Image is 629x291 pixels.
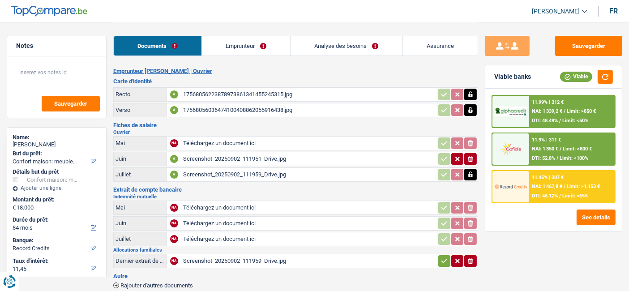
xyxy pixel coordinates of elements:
div: [PERSON_NAME] [13,141,101,148]
label: But du prêt: [13,150,99,157]
h2: Indemnité mutuelle [113,194,478,199]
button: Sauvegarder [555,36,622,56]
span: DTI: 46.12% [532,193,558,199]
img: Record Credits [495,179,527,195]
a: Assurance [403,36,478,56]
span: NAI: 1 467,8 € [532,184,562,189]
span: Limit: >800 € [563,146,592,152]
a: Analyse des besoins [291,36,402,56]
h3: Autre [113,273,478,279]
button: See details [577,210,616,225]
div: NA [170,139,178,147]
span: NAI: 1 350 € [532,146,558,152]
div: 11.9% | 311 € [532,137,561,143]
span: / [559,118,561,124]
h5: Notes [16,42,97,50]
img: AlphaCredit [495,107,527,116]
div: 17568056223878973861341455245315.jpg [183,88,435,101]
div: NA [170,219,178,227]
h3: Carte d'identité [113,78,478,84]
div: A [170,106,178,114]
a: Documents [114,36,201,56]
div: Juin [116,220,165,227]
div: Détails but du prêt [13,168,101,175]
span: / [560,146,561,152]
span: € [13,204,16,211]
h2: Allocations familiales [113,248,478,252]
div: 11.45% | 307 € [532,175,564,180]
div: Viable [560,72,592,81]
label: Taux d'intérêt: [13,257,99,265]
label: Montant du prêt: [13,196,99,203]
div: Juillet [116,171,165,178]
a: Emprunteur [202,36,290,56]
div: NA [170,204,178,212]
span: Rajouter d'autres documents [120,282,193,288]
div: Recto [116,91,165,98]
div: Juillet [116,235,165,242]
div: Juin [116,155,165,162]
div: fr [609,7,618,15]
span: / [559,193,561,199]
span: Limit: >850 € [567,108,596,114]
div: 17568056036474100408862055916438.jpg [183,103,435,117]
div: Mai [116,140,165,146]
h3: Fiches de salaire [113,122,478,128]
div: Screenshot_20250902_111959_Drive.jpg [183,168,435,181]
span: Limit: <100% [560,155,588,161]
label: Durée du prêt: [13,216,99,223]
div: Mai [116,204,165,211]
div: Screenshot_20250902_111951_Drive.jpg [183,152,435,166]
img: TopCompare Logo [11,6,87,17]
div: A [170,90,178,98]
div: Dernier extrait de compte pour vos allocations familiales [116,257,165,264]
div: Name: [13,134,101,141]
div: Screenshot_20250902_111959_Drive.jpg [183,254,435,268]
div: NA [170,235,178,243]
div: A [170,171,178,179]
div: A [170,155,178,163]
span: Limit: <50% [562,118,588,124]
img: Cofidis [495,141,527,157]
span: NAI: 1 339,2 € [532,108,562,114]
div: Ajouter une ligne [13,185,101,191]
h3: Extrait de compte bancaire [113,187,478,193]
h2: Ouvrier [113,130,478,135]
button: Sauvegarder [42,96,100,111]
span: DTI: 52.8% [532,155,555,161]
span: Sauvegarder [54,101,87,107]
div: Viable banks [494,73,531,81]
span: Limit: <65% [562,193,588,199]
div: NA [170,257,178,265]
span: DTI: 48.49% [532,118,558,124]
button: Rajouter d'autres documents [113,282,193,288]
div: 11.99% | 312 € [532,99,564,105]
span: / [564,108,565,114]
h2: Emprunteur [PERSON_NAME] | Ouvrier [113,68,478,75]
a: [PERSON_NAME] [525,4,587,19]
span: / [564,184,565,189]
div: Verso [116,107,165,113]
span: / [556,155,558,161]
label: Banque: [13,237,99,244]
span: Limit: >1.153 € [567,184,600,189]
span: [PERSON_NAME] [532,8,580,15]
